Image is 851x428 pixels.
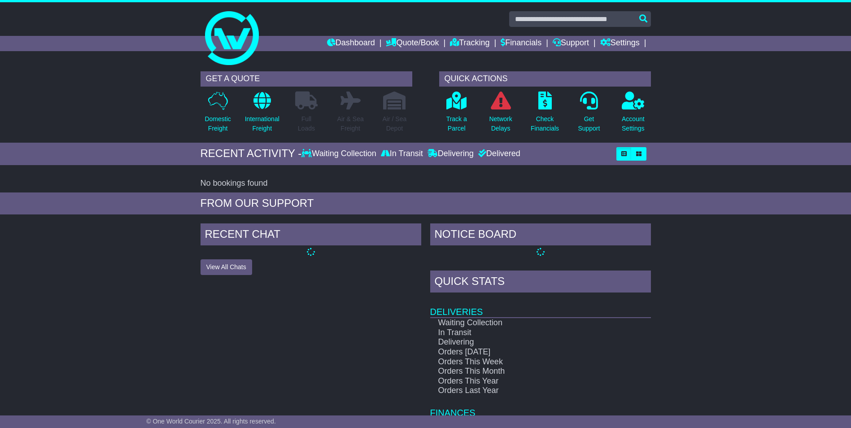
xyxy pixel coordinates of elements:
[146,418,276,425] span: © One World Courier 2025. All rights reserved.
[201,71,412,87] div: GET A QUOTE
[430,328,619,338] td: In Transit
[295,114,318,133] p: Full Loads
[430,357,619,367] td: Orders This Week
[600,36,640,51] a: Settings
[201,259,252,275] button: View All Chats
[430,337,619,347] td: Delivering
[530,91,559,138] a: CheckFinancials
[430,347,619,357] td: Orders [DATE]
[621,91,645,138] a: AccountSettings
[622,114,645,133] p: Account Settings
[446,91,467,138] a: Track aParcel
[327,36,375,51] a: Dashboard
[430,223,651,248] div: NOTICE BOARD
[430,386,619,396] td: Orders Last Year
[205,114,231,133] p: Domestic Freight
[201,179,651,188] div: No bookings found
[439,71,651,87] div: QUICK ACTIONS
[201,147,302,160] div: RECENT ACTIVITY -
[301,149,378,159] div: Waiting Collection
[501,36,541,51] a: Financials
[430,318,619,328] td: Waiting Collection
[577,91,600,138] a: GetSupport
[201,223,421,248] div: RECENT CHAT
[430,295,651,318] td: Deliveries
[425,149,476,159] div: Delivering
[383,114,407,133] p: Air / Sea Depot
[201,197,651,210] div: FROM OUR SUPPORT
[430,367,619,376] td: Orders This Month
[386,36,439,51] a: Quote/Book
[430,271,651,295] div: Quick Stats
[489,91,512,138] a: NetworkDelays
[553,36,589,51] a: Support
[204,91,231,138] a: DomesticFreight
[430,396,651,419] td: Finances
[489,114,512,133] p: Network Delays
[430,376,619,386] td: Orders This Year
[476,149,520,159] div: Delivered
[578,114,600,133] p: Get Support
[244,91,280,138] a: InternationalFreight
[450,36,489,51] a: Tracking
[446,114,467,133] p: Track a Parcel
[245,114,279,133] p: International Freight
[379,149,425,159] div: In Transit
[531,114,559,133] p: Check Financials
[337,114,364,133] p: Air & Sea Freight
